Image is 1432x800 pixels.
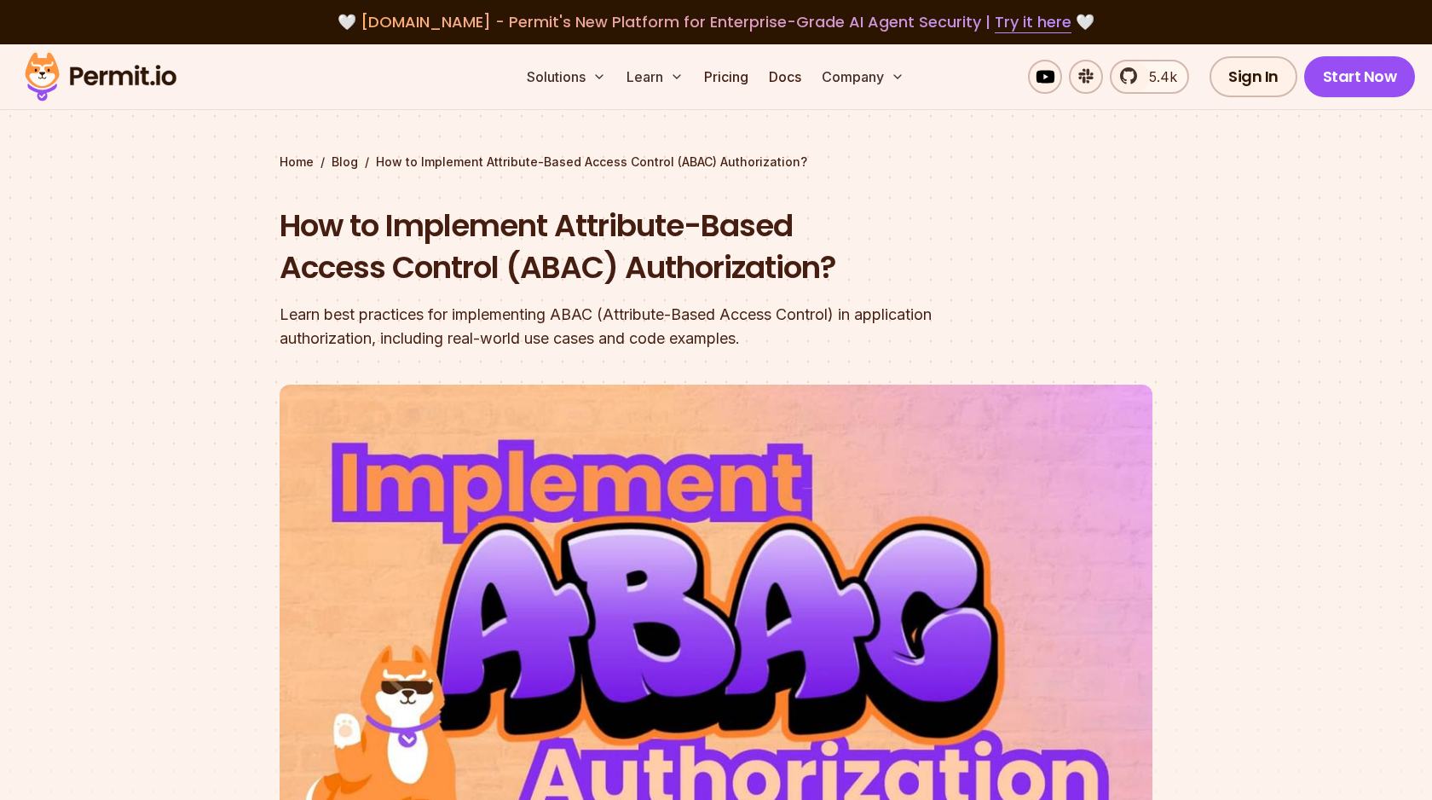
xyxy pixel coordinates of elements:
div: 🤍 🤍 [41,10,1391,34]
button: Solutions [520,60,613,94]
a: Docs [762,60,808,94]
span: 5.4k [1139,67,1177,87]
a: Sign In [1210,56,1297,97]
a: 5.4k [1110,60,1189,94]
a: Pricing [697,60,755,94]
div: / / [280,154,1152,171]
a: Blog [332,154,358,171]
a: Try it here [995,11,1071,33]
a: Home [280,154,314,171]
div: Learn best practices for implementing ABAC (Attribute-Based Access Control) in application author... [280,303,934,351]
a: Start Now [1304,56,1416,97]
button: Company [815,60,911,94]
h1: How to Implement Attribute-Based Access Control (ABAC) Authorization? [280,205,934,289]
button: Learn [620,60,690,94]
span: [DOMAIN_NAME] - Permit's New Platform for Enterprise-Grade AI Agent Security | [361,11,1071,32]
img: Permit logo [17,48,184,106]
